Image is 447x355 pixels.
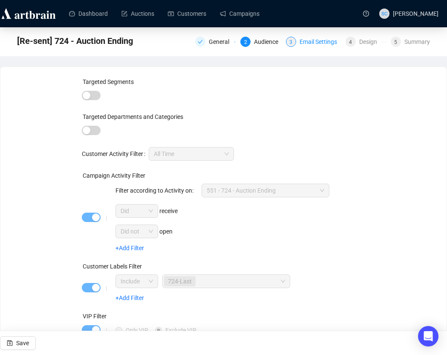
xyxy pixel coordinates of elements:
[115,294,144,301] a: +Add Filter
[359,37,382,47] div: Design
[162,326,200,335] span: Exclude VIP
[83,263,142,270] label: Customer Labels Filter
[240,37,280,47] div: 2Audience
[394,39,397,45] span: 5
[349,39,352,45] span: 4
[115,228,173,235] span: open
[209,37,234,47] div: General
[168,277,192,286] span: 724-Last
[168,3,206,25] a: Customers
[115,187,329,194] span: Filter according to Activity on:
[83,113,183,120] label: Targeted Departments and Categories
[121,3,154,25] a: Auctions
[391,37,430,47] div: 5Summary
[122,326,152,335] span: Only VIP
[106,327,107,334] div: |
[244,39,247,45] span: 2
[17,34,133,48] span: [Re-sent] 724 - Auction Ending
[69,3,108,25] a: Dashboard
[16,331,29,355] span: Save
[300,37,342,47] div: Email Settings
[121,275,153,288] span: Include
[207,184,324,197] span: 551 - 724 - Auction Ending
[82,147,149,161] label: Customer Activity Filter
[393,10,438,17] span: [PERSON_NAME]
[198,39,203,44] span: check
[7,340,13,346] span: save
[164,276,196,286] span: 724-Last
[83,78,134,85] label: Targeted Segments
[381,9,387,17] span: SC
[195,37,235,47] div: General
[121,225,153,238] span: Did not
[115,245,144,251] a: +Add Filter
[418,326,438,346] div: Open Intercom Messenger
[106,285,107,292] div: |
[346,37,386,47] div: 4Design
[289,39,292,45] span: 3
[286,37,340,47] div: 3Email Settings
[121,205,153,217] span: Did
[363,11,369,17] span: question-circle
[404,37,430,47] div: Summary
[83,313,107,320] label: VIP Filter
[254,37,283,47] div: Audience
[115,208,178,214] span: receive
[106,214,107,221] div: |
[154,147,229,160] span: All Time
[220,3,260,25] a: Campaigns
[83,172,145,179] label: Campaign Activity Filter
